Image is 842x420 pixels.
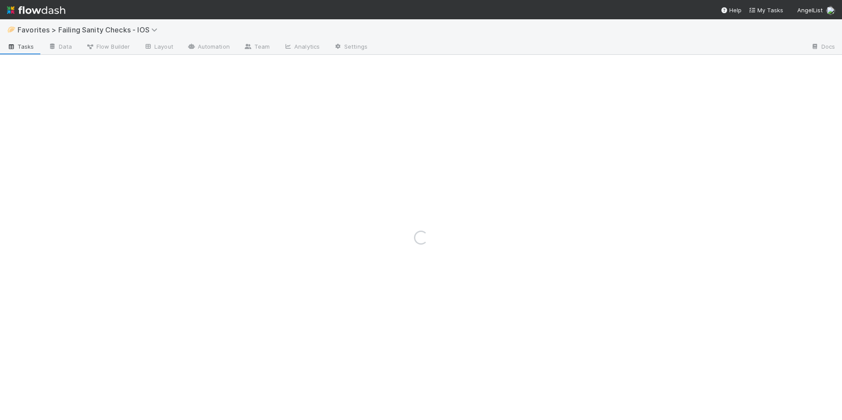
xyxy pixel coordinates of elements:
[41,40,79,54] a: Data
[7,3,65,18] img: logo-inverted-e16ddd16eac7371096b0.svg
[180,40,237,54] a: Automation
[79,40,137,54] a: Flow Builder
[749,7,783,14] span: My Tasks
[797,7,823,14] span: AngelList
[749,6,783,14] a: My Tasks
[237,40,277,54] a: Team
[137,40,180,54] a: Layout
[804,40,842,54] a: Docs
[721,6,742,14] div: Help
[277,40,327,54] a: Analytics
[18,25,162,34] span: Favorites > Failing Sanity Checks - IOS
[86,42,130,51] span: Flow Builder
[826,6,835,15] img: avatar_501ac9d6-9fa6-4fe9-975e-1fd988f7bdb1.png
[7,42,34,51] span: Tasks
[327,40,375,54] a: Settings
[7,26,16,33] span: 🥟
